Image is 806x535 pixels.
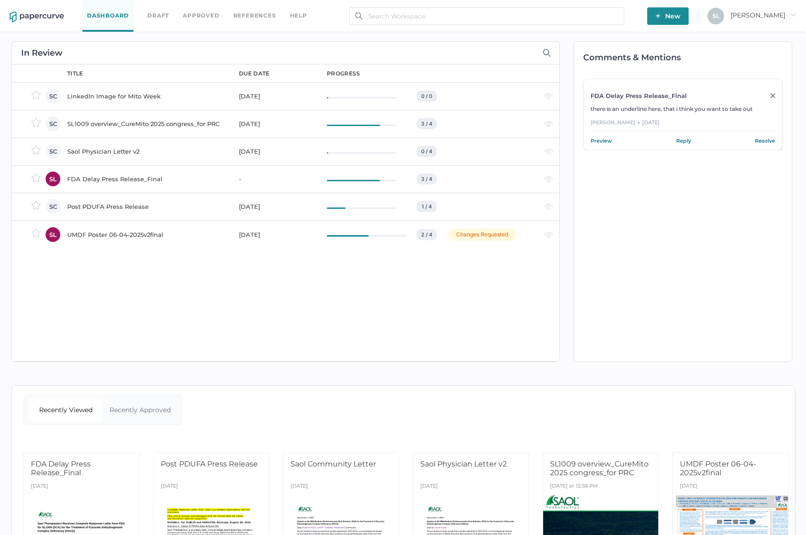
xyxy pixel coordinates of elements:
[103,398,178,422] div: Recently Approved
[790,12,796,18] i: arrow_right
[67,229,228,240] div: UMDF Poster 06-04-2025v2final
[31,460,91,477] span: FDA Delay Press Release_Final
[230,165,318,193] td: -
[31,145,41,155] img: star-inactive.70f2008a.svg
[417,118,437,129] div: 3 / 4
[680,460,756,477] span: UMDF Poster 06-04-2025v2final
[239,118,316,129] div: [DATE]
[239,69,269,78] div: due date
[31,201,41,210] img: star-inactive.70f2008a.svg
[591,136,612,145] a: Preview
[448,229,516,241] div: Changes Requested
[655,7,680,25] span: New
[417,91,437,102] div: 0 / 0
[29,398,103,422] div: Recently Viewed
[420,460,507,468] span: Saol Physician Letter v2
[31,228,41,237] img: star-inactive.70f2008a.svg
[31,90,41,99] img: star-inactive.70f2008a.svg
[46,227,60,242] div: SL
[239,146,316,157] div: [DATE]
[638,118,640,127] div: ●
[550,480,598,494] div: [DATE] at 12:58 PM
[655,13,661,18] img: plus-white.e19ec114.svg
[544,204,553,210] img: eye-light-gray.b6d092a5.svg
[290,480,308,494] div: [DATE]
[233,11,276,21] a: References
[417,173,437,184] div: 3 / 4
[771,93,775,98] img: close-grey.86d01b58.svg
[161,460,258,468] span: Post PDUFA Press Release
[647,7,689,25] button: New
[327,69,360,78] div: progress
[31,118,41,127] img: star-inactive.70f2008a.svg
[46,116,60,131] div: SC
[544,121,553,127] img: eye-light-gray.b6d092a5.svg
[544,93,553,99] img: eye-light-gray.b6d092a5.svg
[10,12,64,23] img: papercurve-logo-colour.7244d18c.svg
[31,173,41,182] img: star-inactive.70f2008a.svg
[46,172,60,186] div: SL
[239,91,316,102] div: [DATE]
[583,53,792,62] h2: Comments & Mentions
[731,11,796,19] span: [PERSON_NAME]
[544,149,553,155] img: eye-light-gray.b6d092a5.svg
[46,89,60,104] div: SC
[550,460,649,477] span: SL1009 overview_CureMito 2025 congress_for PRC
[147,11,169,21] a: Draft
[46,199,60,214] div: SC
[67,118,228,129] div: SL1009 overview_CureMito 2025 congress_for PRC
[67,91,228,102] div: LinkedIn Image for Mito Week
[67,146,228,157] div: Saol Physician Letter v2
[591,118,775,132] div: [PERSON_NAME] [DATE]
[420,480,438,494] div: [DATE]
[239,201,316,212] div: [DATE]
[417,229,437,240] div: 2 / 4
[21,49,63,57] h2: In Review
[755,136,775,145] a: Resolve
[67,173,228,184] div: FDA Delay Press Release_Final
[67,201,228,212] div: Post PDUFA Press Release
[591,105,753,112] span: there is an underline here, that i think you want to take out
[161,480,178,494] div: [DATE]
[591,92,757,99] div: FDA Delay Press Release_Final
[544,232,553,238] img: eye-light-gray.b6d092a5.svg
[544,176,553,182] img: eye-light-gray.b6d092a5.svg
[290,460,376,468] span: Saol Community Letter
[290,11,307,21] div: help
[417,146,437,157] div: 0 / 4
[46,144,60,159] div: SC
[349,7,624,25] input: Search Workspace
[31,480,48,494] div: [DATE]
[239,229,316,240] div: [DATE]
[417,201,437,212] div: 1 / 4
[543,49,551,57] img: search-icon-expand.c6106642.svg
[355,12,363,20] img: search.bf03fe8b.svg
[713,12,719,19] span: S L
[676,136,691,145] a: Reply
[680,480,697,494] div: [DATE]
[183,11,219,21] a: Approved
[67,69,83,78] div: title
